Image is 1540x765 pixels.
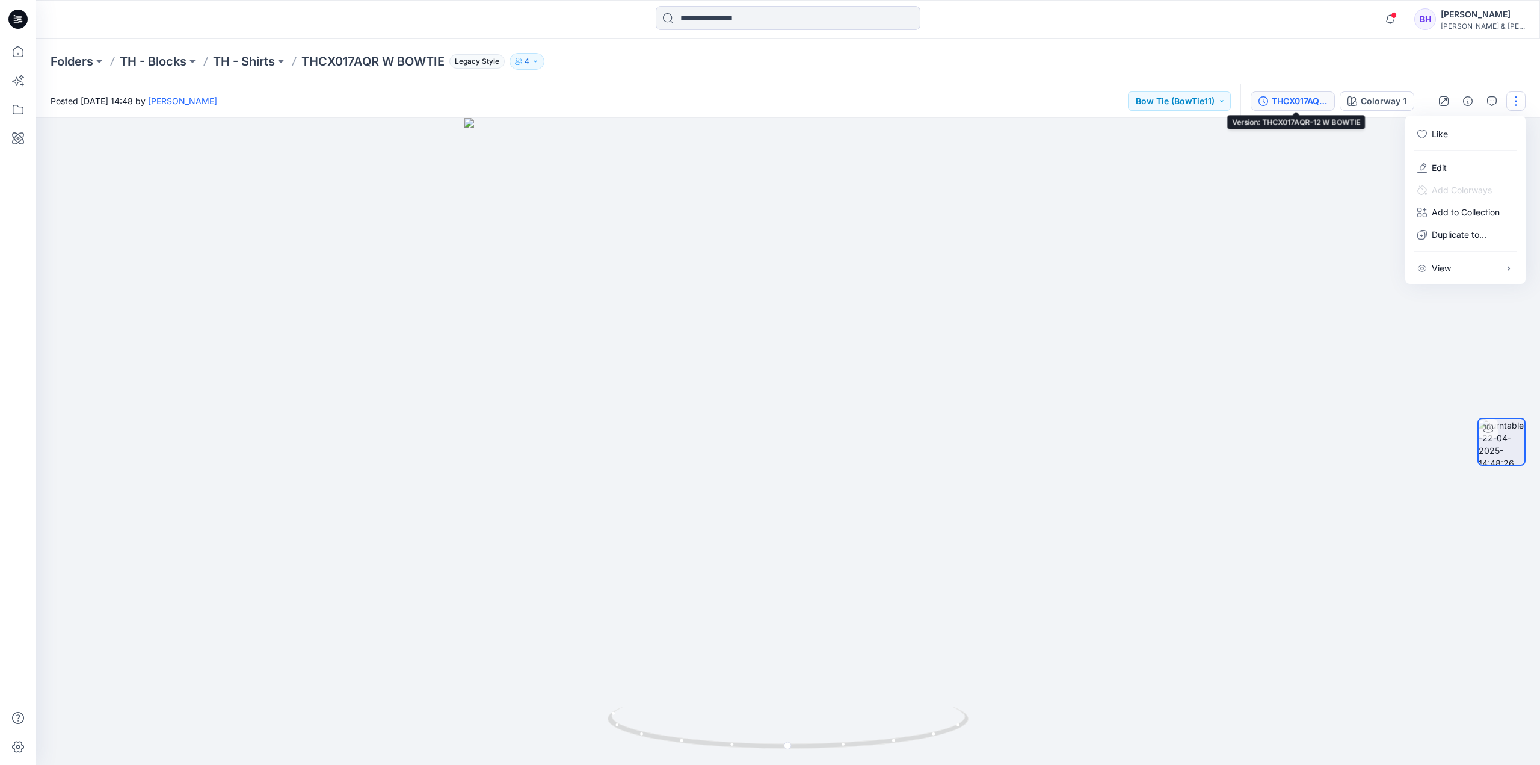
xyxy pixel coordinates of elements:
a: Edit [1432,161,1447,174]
img: turntable-22-04-2025-14:48:26 [1479,419,1524,465]
span: Legacy Style [449,54,505,69]
div: Colorway 1 [1361,94,1406,108]
a: TH - Shirts [213,53,275,70]
div: [PERSON_NAME] [1441,7,1525,22]
button: THCX017AQR-12 W BOWTIE [1251,91,1335,111]
p: Add to Collection [1432,206,1500,218]
button: Legacy Style [445,53,505,70]
a: Folders [51,53,93,70]
p: 4 [525,55,529,68]
p: View [1432,262,1451,274]
button: Colorway 1 [1340,91,1414,111]
button: 4 [510,53,544,70]
div: BH [1414,8,1436,30]
a: TH - Blocks [120,53,186,70]
a: [PERSON_NAME] [148,96,217,106]
div: [PERSON_NAME] & [PERSON_NAME] [1441,22,1525,31]
p: THCX017AQR W BOWTIE [301,53,445,70]
div: THCX017AQR-12 W BOWTIE [1272,94,1327,108]
p: Like [1432,128,1448,140]
p: Duplicate to... [1432,228,1486,241]
span: Posted [DATE] 14:48 by [51,94,217,107]
button: Details [1458,91,1477,111]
